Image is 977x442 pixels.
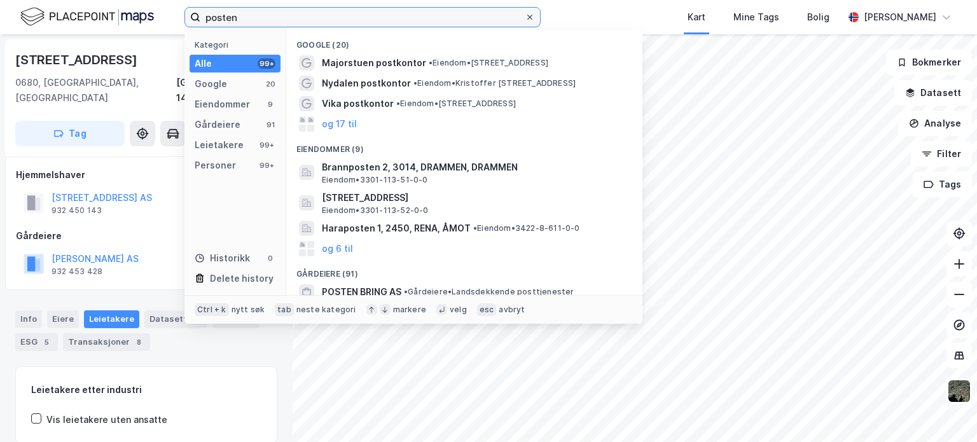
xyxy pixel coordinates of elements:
div: Eiendommer [195,97,250,112]
span: Majorstuen postkontor [322,55,426,71]
span: Eiendom • 3301-113-52-0-0 [322,205,429,216]
div: Transaksjoner [63,333,150,351]
div: Personer [195,158,236,173]
div: Leietakere etter industri [31,382,261,397]
div: 5 [40,336,53,349]
div: markere [393,305,426,315]
div: Mine Tags [733,10,779,25]
button: Filter [911,141,972,167]
span: Eiendom • 3301-113-51-0-0 [322,175,428,185]
div: Gårdeiere [195,117,240,132]
div: Kategori [195,40,281,50]
button: Tags [913,172,972,197]
button: Bokmerker [886,50,972,75]
div: [PERSON_NAME] [864,10,936,25]
div: Leietakere [195,137,244,153]
div: Google [195,76,227,92]
button: Tag [15,121,125,146]
span: Eiendom • Kristoffer [STREET_ADDRESS] [413,78,576,88]
div: 932 453 428 [52,266,102,277]
div: Eiere [47,310,79,328]
div: Kart [688,10,705,25]
div: 0 [265,253,275,263]
div: 9 [265,99,275,109]
button: Datasett [894,80,972,106]
div: Info [15,310,42,328]
div: Bolig [807,10,829,25]
div: avbryt [499,305,525,315]
img: logo.f888ab2527a4732fd821a326f86c7f29.svg [20,6,154,28]
span: Eiendom • [STREET_ADDRESS] [396,99,516,109]
button: Analyse [898,111,972,136]
div: [STREET_ADDRESS] [15,50,140,70]
div: nytt søk [232,305,265,315]
span: • [396,99,400,108]
div: Vis leietakere uten ansatte [46,412,167,427]
div: esc [477,303,497,316]
div: 99+ [258,160,275,170]
div: Google (20) [286,30,642,53]
span: Brannposten 2, 3014, DRAMMEN, DRAMMEN [322,160,627,175]
div: Eiendommer (9) [286,134,642,157]
span: Nydalen postkontor [322,76,411,91]
span: Vika postkontor [322,96,394,111]
div: 20 [265,79,275,89]
div: 932 450 143 [52,205,102,216]
div: Gårdeiere [16,228,277,244]
div: Datasett [144,310,207,328]
span: Eiendom • 3422-8-611-0-0 [473,223,580,233]
div: 99+ [258,140,275,150]
div: Alle [195,56,212,71]
span: • [404,287,408,296]
div: 99+ [258,59,275,69]
span: POSTEN BRING AS [322,284,401,300]
div: Ctrl + k [195,303,229,316]
div: 8 [132,336,145,349]
span: Gårdeiere • Landsdekkende posttjenester [404,287,574,297]
span: Eiendom • [STREET_ADDRESS] [429,58,548,68]
div: Historikk [195,251,250,266]
span: [STREET_ADDRESS] [322,190,627,205]
input: Søk på adresse, matrikkel, gårdeiere, leietakere eller personer [200,8,525,27]
div: Leietakere [84,310,139,328]
span: • [413,78,417,88]
img: 9k= [947,379,971,403]
iframe: Chat Widget [913,381,977,442]
div: 91 [265,120,275,130]
div: Kontrollprogram for chat [913,381,977,442]
span: • [473,223,477,233]
div: 0680, [GEOGRAPHIC_DATA], [GEOGRAPHIC_DATA] [15,75,176,106]
span: • [429,58,433,67]
div: velg [450,305,467,315]
span: Haraposten 1, 2450, RENA, ÅMOT [322,221,471,236]
div: Hjemmelshaver [16,167,277,183]
div: Delete history [210,271,274,286]
div: neste kategori [296,305,356,315]
button: og 6 til [322,241,353,256]
div: Gårdeiere (91) [286,259,642,282]
div: ESG [15,333,58,351]
div: [GEOGRAPHIC_DATA], 149/486 [176,75,277,106]
div: tab [275,303,294,316]
button: og 17 til [322,116,357,132]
